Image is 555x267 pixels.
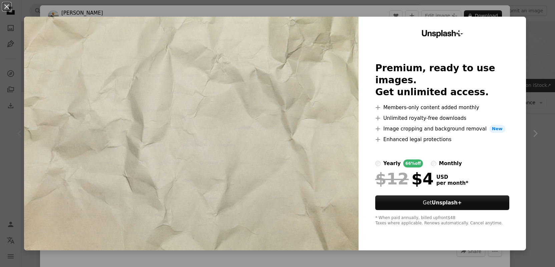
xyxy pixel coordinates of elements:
div: monthly [439,159,462,167]
strong: Unsplash+ [432,200,462,206]
span: USD [436,174,468,180]
div: $4 [375,170,434,187]
div: yearly [383,159,401,167]
h2: Premium, ready to use images. Get unlimited access. [375,62,509,98]
li: Enhanced legal protections [375,135,509,143]
li: Members-only content added monthly [375,104,509,112]
input: monthly [431,161,436,166]
span: $12 [375,170,409,187]
span: per month * [436,180,468,186]
div: 66% off [403,159,423,167]
span: New [489,125,505,133]
li: Image cropping and background removal [375,125,509,133]
li: Unlimited royalty-free downloads [375,114,509,122]
div: * When paid annually, billed upfront $48 Taxes where applicable. Renews automatically. Cancel any... [375,215,509,226]
input: yearly66%off [375,161,381,166]
button: GetUnsplash+ [375,195,509,210]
